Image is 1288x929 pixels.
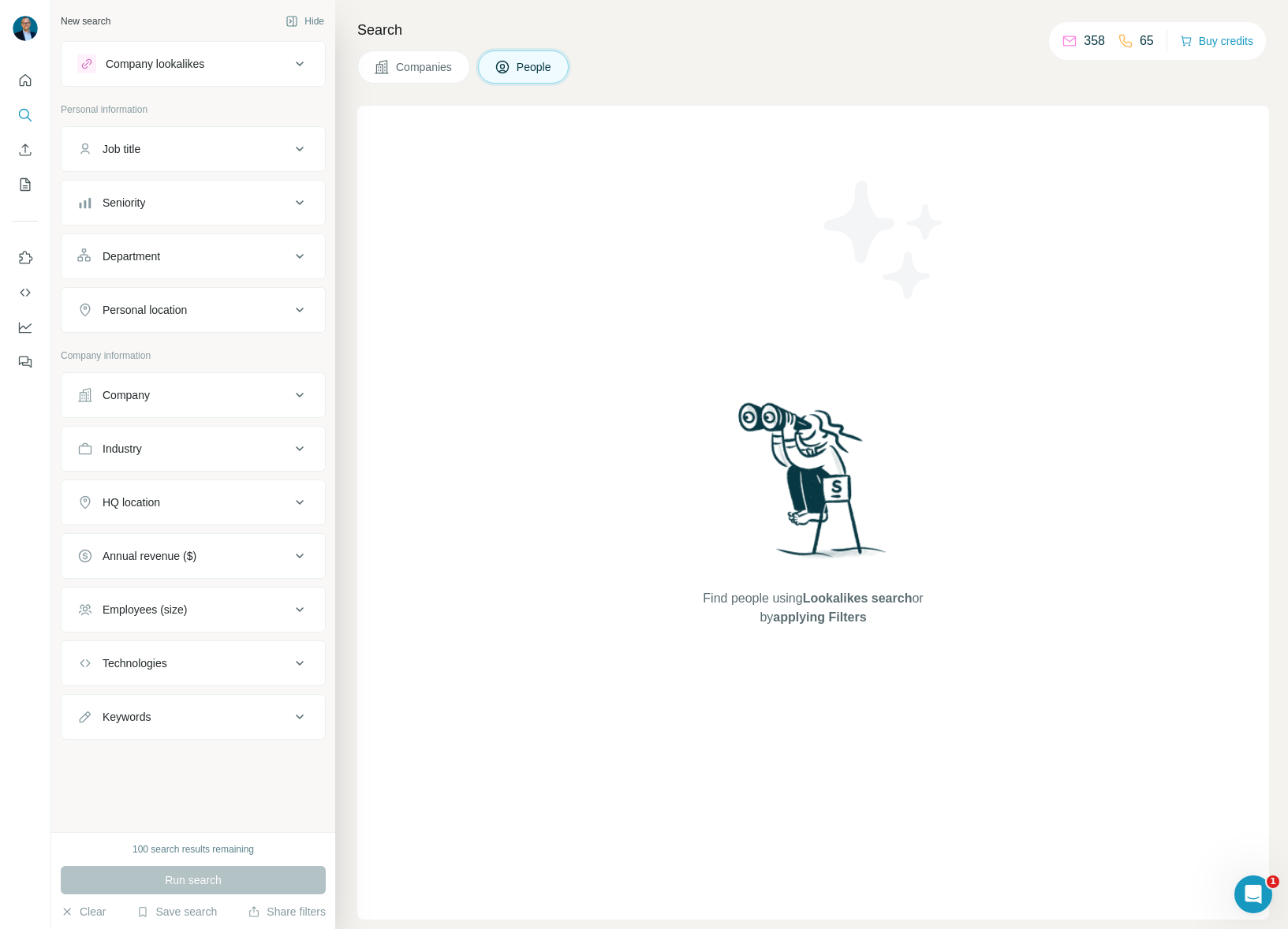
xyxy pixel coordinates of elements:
p: Personal information [61,103,326,117]
button: Job title [62,130,325,168]
div: Industry [103,441,142,457]
p: 65 [1140,32,1154,50]
p: Company information [61,349,326,363]
h4: Search [357,19,1269,41]
button: Department [62,237,325,275]
iframe: Intercom live chat [1234,875,1272,913]
div: Keywords [103,709,151,725]
button: Clear [61,904,106,920]
button: Keywords [62,698,325,736]
button: Technologies [62,644,325,682]
button: Feedback [13,348,38,376]
button: Industry [62,430,325,468]
span: Find people using or by [687,589,939,627]
button: Company lookalikes [62,45,325,83]
button: Personal location [62,291,325,329]
button: Use Surfe API [13,278,38,307]
span: Lookalikes search [803,591,913,605]
button: My lists [13,170,38,199]
button: Enrich CSV [13,136,38,164]
img: Surfe Illustration - Stars [813,169,955,311]
img: Surfe Illustration - Woman searching with binoculars [731,398,895,574]
button: Use Surfe on LinkedIn [13,244,38,272]
div: Company [103,387,150,403]
button: Save search [136,904,217,920]
button: Hide [274,9,335,33]
button: Annual revenue ($) [62,537,325,575]
button: Search [13,101,38,129]
button: Quick start [13,66,38,95]
span: 1 [1267,875,1279,888]
div: Personal location [103,302,187,318]
div: Annual revenue ($) [103,548,196,564]
button: Employees (size) [62,591,325,629]
button: Buy credits [1180,30,1253,52]
button: Company [62,376,325,414]
span: applying Filters [773,610,866,624]
button: Seniority [62,184,325,222]
img: Avatar [13,16,38,41]
span: Companies [396,59,454,75]
div: Employees (size) [103,602,187,617]
button: Share filters [248,904,326,920]
div: Seniority [103,195,145,211]
button: Dashboard [13,313,38,341]
div: HQ location [103,494,160,510]
span: People [517,59,553,75]
button: HQ location [62,483,325,521]
div: Job title [103,141,140,157]
div: Technologies [103,655,167,671]
div: Department [103,248,160,264]
p: 358 [1084,32,1105,50]
div: 100 search results remaining [133,842,254,856]
div: Company lookalikes [106,56,204,72]
div: New search [61,14,110,28]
